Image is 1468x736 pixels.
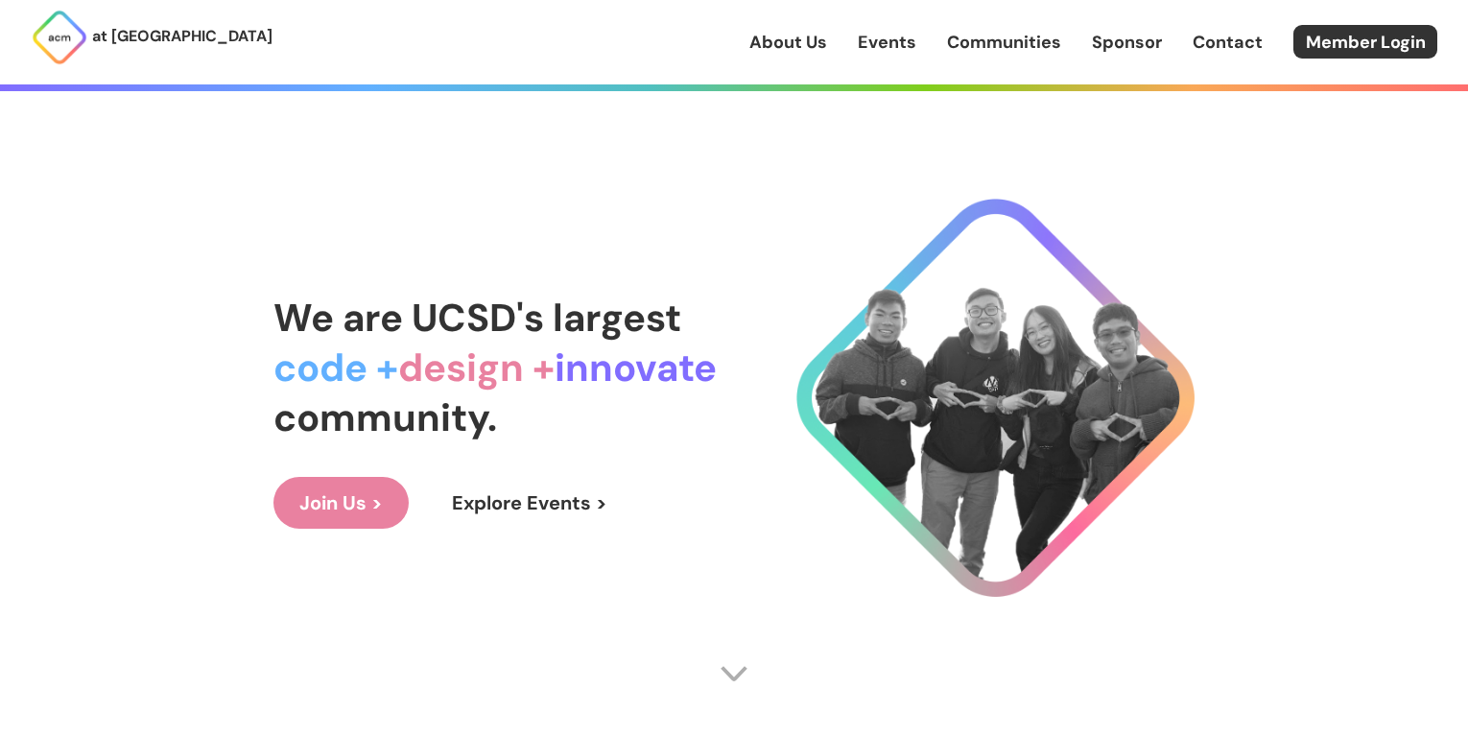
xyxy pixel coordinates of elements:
span: community. [273,392,497,442]
a: Join Us > [273,477,409,529]
a: Sponsor [1092,30,1162,55]
a: About Us [749,30,827,55]
span: design + [398,343,555,392]
a: Events [858,30,916,55]
p: at [GEOGRAPHIC_DATA] [92,24,272,49]
a: Member Login [1293,25,1437,59]
span: We are UCSD's largest [273,293,681,343]
a: Explore Events > [426,477,633,529]
img: Cool Logo [796,199,1195,597]
a: Communities [947,30,1061,55]
a: Contact [1193,30,1263,55]
span: code + [273,343,398,392]
a: at [GEOGRAPHIC_DATA] [31,9,272,66]
span: innovate [555,343,717,392]
img: Scroll Arrow [720,659,748,688]
img: ACM Logo [31,9,88,66]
